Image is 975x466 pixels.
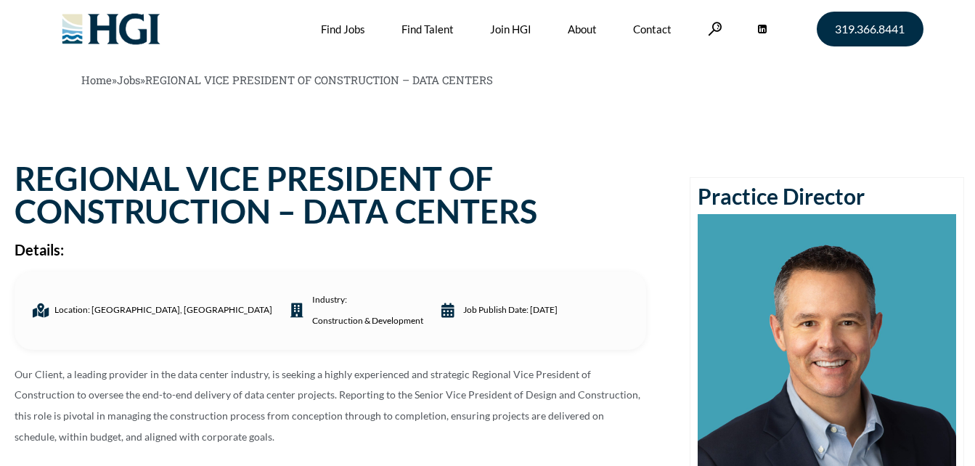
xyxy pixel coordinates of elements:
span: Location: [GEOGRAPHIC_DATA], [GEOGRAPHIC_DATA] [51,300,272,321]
span: » » [81,73,493,87]
span: industry: [309,290,423,332]
a: 319.366.8441 [817,12,923,46]
span: Job Publish date: [DATE] [460,300,558,321]
a: Jobs [117,73,140,87]
a: Search [708,22,722,36]
a: Home [81,73,112,87]
span: 319.366.8441 [835,23,905,35]
p: Our Client, a leading provider in the data center industry, is seeking a highly experienced and s... [15,364,646,448]
a: Construction & Development [312,311,423,332]
h2: Practice Director [698,185,956,207]
span: REGIONAL VICE PRESIDENT OF CONSTRUCTION – DATA CENTERS [145,73,493,87]
h2: Details: [15,242,646,257]
h1: REGIONAL VICE PRESIDENT OF CONSTRUCTION – DATA CENTERS [15,163,646,228]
